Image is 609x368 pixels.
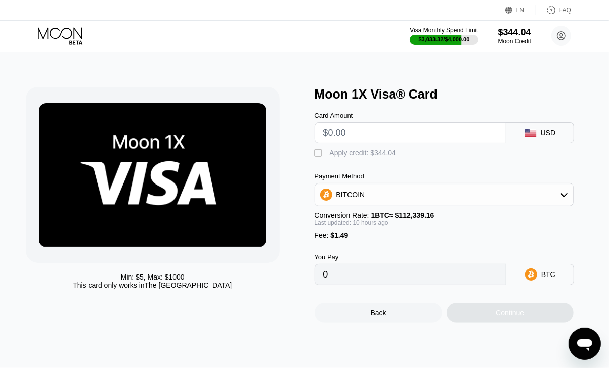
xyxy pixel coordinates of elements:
[541,270,555,279] div: BTC
[121,273,185,281] div: Min: $ 5 , Max: $ 1000
[559,7,571,14] div: FAQ
[315,231,574,239] div: Fee :
[315,87,593,102] div: Moon 1X Visa® Card
[315,172,574,180] div: Payment Method
[323,123,498,143] input: $0.00
[315,303,442,323] div: Back
[498,27,531,38] div: $344.04
[336,191,365,199] div: BITCOIN
[419,36,470,42] div: $3,033.32 / $4,000.00
[315,219,574,226] div: Last updated: 10 hours ago
[315,148,325,158] div: 
[410,27,478,34] div: Visa Monthly Spend Limit
[536,5,571,15] div: FAQ
[505,5,536,15] div: EN
[541,129,556,137] div: USD
[315,211,574,219] div: Conversion Rate:
[315,185,573,205] div: BITCOIN
[330,149,396,157] div: Apply credit: $344.04
[498,27,531,45] div: $344.04Moon Credit
[498,38,531,45] div: Moon Credit
[410,27,478,45] div: Visa Monthly Spend Limit$3,033.32/$4,000.00
[371,211,434,219] span: 1 BTC ≈ $112,339.16
[73,281,232,289] div: This card only works in The [GEOGRAPHIC_DATA]
[516,7,525,14] div: EN
[315,253,506,261] div: You Pay
[315,112,506,119] div: Card Amount
[371,309,386,317] div: Back
[569,328,601,360] iframe: Button to launch messaging window
[330,231,348,239] span: $1.49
